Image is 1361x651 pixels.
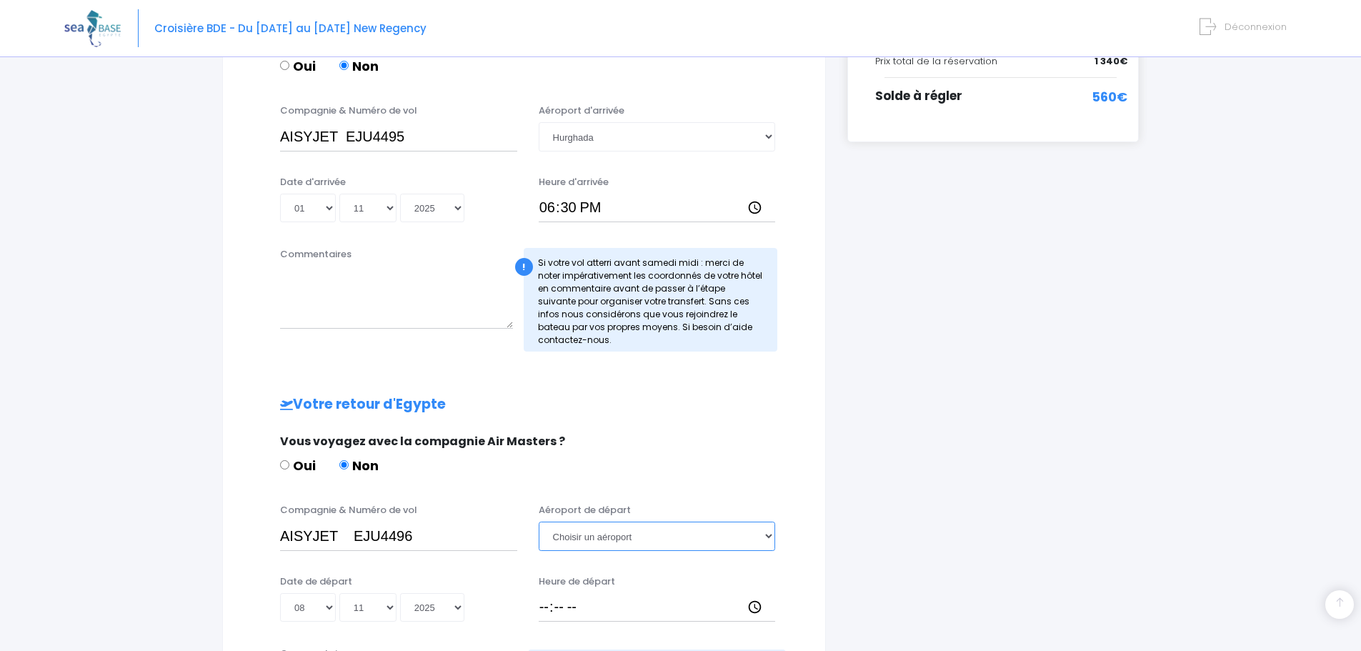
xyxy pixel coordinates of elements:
[539,175,609,189] label: Heure d'arrivée
[1225,20,1287,34] span: Déconnexion
[280,56,316,76] label: Oui
[280,104,417,118] label: Compagnie & Numéro de vol
[280,175,346,189] label: Date d'arrivée
[154,21,427,36] span: Croisière BDE - Du [DATE] au [DATE] New Regency
[875,87,962,104] span: Solde à régler
[515,258,533,276] div: !
[251,397,797,413] h2: Votre retour d'Egypte
[1092,87,1127,106] span: 560€
[875,54,997,68] span: Prix total de la réservation
[339,61,349,70] input: Non
[339,456,379,475] label: Non
[280,61,289,70] input: Oui
[339,56,379,76] label: Non
[280,433,565,449] span: Vous voyagez avec la compagnie Air Masters ?
[1095,54,1127,69] span: 1 340€
[280,456,316,475] label: Oui
[539,503,631,517] label: Aéroport de départ
[524,248,778,352] div: Si votre vol atterri avant samedi midi : merci de noter impérativement les coordonnés de votre hô...
[280,575,352,589] label: Date de départ
[280,460,289,469] input: Oui
[339,460,349,469] input: Non
[539,104,624,118] label: Aéroport d'arrivée
[539,575,615,589] label: Heure de départ
[280,247,352,262] label: Commentaires
[280,503,417,517] label: Compagnie & Numéro de vol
